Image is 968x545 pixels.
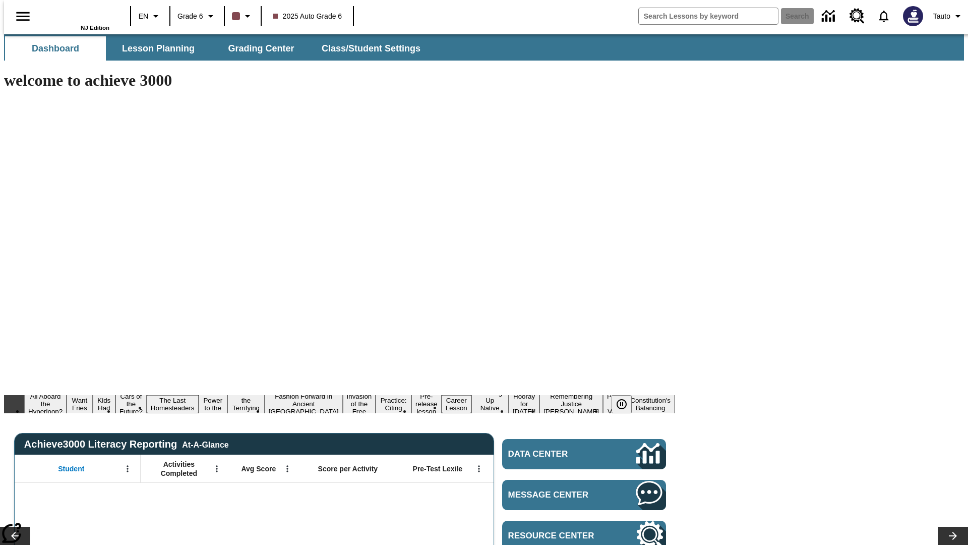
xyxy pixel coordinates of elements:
[508,531,606,541] span: Resource Center
[146,460,212,478] span: Activities Completed
[44,5,109,25] a: Home
[4,36,430,61] div: SubNavbar
[509,391,540,417] button: Slide 14 Hooray for Constitution Day!
[228,7,258,25] button: Class color is dark brown. Change class color
[182,439,228,450] div: At-A-Glance
[442,395,471,413] button: Slide 12 Career Lesson
[147,395,199,413] button: Slide 5 The Last Homesteaders
[639,8,778,24] input: search field
[108,36,209,61] button: Lesson Planning
[897,3,929,29] button: Select a new avatar
[173,7,221,25] button: Grade: Grade 6, Select a grade
[603,391,626,417] button: Slide 16 Point of View
[58,464,84,473] span: Student
[134,7,166,25] button: Language: EN, Select a language
[612,395,632,413] button: Pause
[929,7,968,25] button: Profile/Settings
[67,380,92,428] button: Slide 2 Do You Want Fries With That?
[508,449,602,459] span: Data Center
[471,388,509,421] button: Slide 13 Cooking Up Native Traditions
[508,490,606,500] span: Message Center
[411,391,442,417] button: Slide 11 Pre-release lesson
[903,6,923,26] img: Avatar
[93,380,115,428] button: Slide 3 Dirty Jobs Kids Had To Do
[177,11,203,22] span: Grade 6
[343,384,376,424] button: Slide 9 The Invasion of the Free CD
[115,391,147,417] button: Slide 4 Cars of the Future?
[5,36,106,61] button: Dashboard
[413,464,463,473] span: Pre-Test Lexile
[120,461,135,476] button: Open Menu
[471,461,487,476] button: Open Menu
[626,388,675,421] button: Slide 17 The Constitution's Balancing Act
[376,388,411,421] button: Slide 10 Mixed Practice: Citing Evidence
[502,480,666,510] a: Message Center
[228,43,294,54] span: Grading Center
[32,43,79,54] span: Dashboard
[502,439,666,469] a: Data Center
[843,3,871,30] a: Resource Center, Will open in new tab
[318,464,378,473] span: Score per Activity
[44,4,109,31] div: Home
[612,395,642,413] div: Pause
[81,25,109,31] span: NJ Edition
[314,36,429,61] button: Class/Student Settings
[24,391,67,417] button: Slide 1 All Aboard the Hyperloop?
[8,2,38,31] button: Open side menu
[209,461,224,476] button: Open Menu
[139,11,148,22] span: EN
[273,11,342,22] span: 2025 Auto Grade 6
[539,391,603,417] button: Slide 15 Remembering Justice O'Connor
[211,36,312,61] button: Grading Center
[933,11,950,22] span: Tauto
[280,461,295,476] button: Open Menu
[122,43,195,54] span: Lesson Planning
[24,439,229,450] span: Achieve3000 Literacy Reporting
[265,391,343,417] button: Slide 8 Fashion Forward in Ancient Rome
[871,3,897,29] a: Notifications
[322,43,420,54] span: Class/Student Settings
[816,3,843,30] a: Data Center
[199,388,228,421] button: Slide 6 Solar Power to the People
[938,527,968,545] button: Lesson carousel, Next
[241,464,276,473] span: Avg Score
[4,71,675,90] h1: welcome to achieve 3000
[227,388,265,421] button: Slide 7 Attack of the Terrifying Tomatoes
[4,34,964,61] div: SubNavbar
